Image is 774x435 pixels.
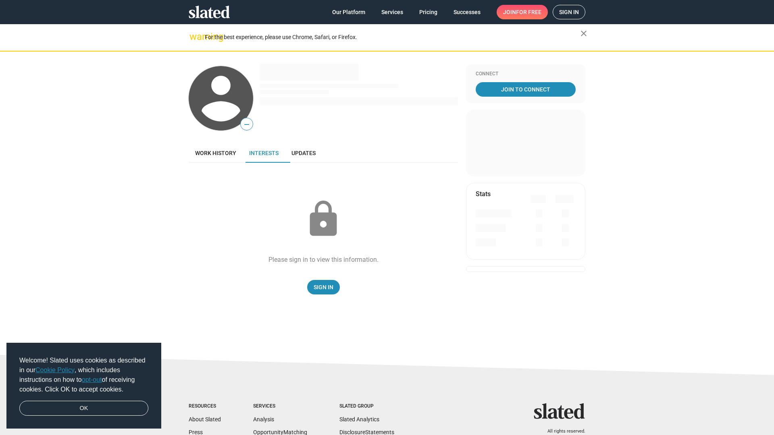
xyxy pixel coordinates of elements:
a: Analysis [253,416,274,423]
span: Updates [291,150,316,156]
span: Pricing [419,5,437,19]
a: Sign in [553,5,585,19]
span: Join To Connect [477,82,574,97]
a: Joinfor free [497,5,548,19]
span: Successes [454,5,481,19]
a: Sign In [307,280,340,294]
div: Please sign in to view this information. [268,255,379,264]
a: opt-out [82,376,102,383]
div: Slated Group [339,403,394,410]
a: Successes [447,5,487,19]
mat-icon: warning [189,32,199,41]
div: Connect [476,71,576,77]
span: Work history [195,150,236,156]
div: Resources [189,403,221,410]
span: Services [381,5,403,19]
span: Join [503,5,541,19]
div: Services [253,403,307,410]
mat-icon: close [579,29,589,38]
a: About Slated [189,416,221,423]
a: Interests [243,143,285,163]
span: for free [516,5,541,19]
div: For the best experience, please use Chrome, Safari, or Firefox. [205,32,580,43]
a: Join To Connect [476,82,576,97]
span: Our Platform [332,5,365,19]
a: Work history [189,143,243,163]
a: Updates [285,143,322,163]
a: Services [375,5,410,19]
mat-card-title: Stats [476,190,491,198]
span: Sign in [559,5,579,19]
span: — [241,119,253,130]
span: Interests [249,150,279,156]
span: Sign In [314,280,333,294]
a: Our Platform [326,5,372,19]
span: Welcome! Slated uses cookies as described in our , which includes instructions on how to of recei... [19,356,148,394]
a: Cookie Policy [35,367,75,373]
a: Pricing [413,5,444,19]
a: Slated Analytics [339,416,379,423]
mat-icon: lock [303,199,343,239]
div: cookieconsent [6,343,161,429]
a: dismiss cookie message [19,401,148,416]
